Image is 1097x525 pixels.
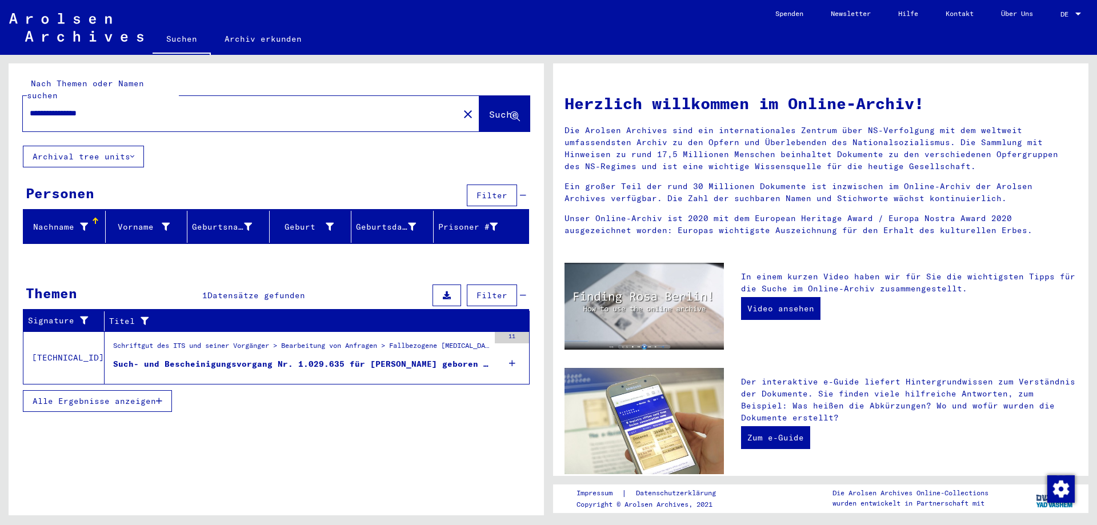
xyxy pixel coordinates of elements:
p: Die Arolsen Archives sind ein internationales Zentrum über NS-Verfolgung mit dem weltweit umfasse... [564,125,1077,173]
span: Datensätze gefunden [207,290,305,300]
div: Signature [28,315,90,327]
button: Filter [467,284,517,306]
div: Schriftgut des ITS und seiner Vorgänger > Bearbeitung von Anfragen > Fallbezogene [MEDICAL_DATA] ... [113,340,489,356]
div: Nachname [28,218,105,236]
div: Geburtsname [192,218,269,236]
span: 1 [202,290,207,300]
span: Suche [489,109,518,120]
button: Suche [479,96,530,131]
span: DE [1060,10,1073,18]
p: In einem kurzen Video haben wir für Sie die wichtigsten Tipps für die Suche im Online-Archiv zusa... [741,271,1077,295]
p: wurden entwickelt in Partnerschaft mit [832,498,988,508]
mat-label: Nach Themen oder Namen suchen [27,78,144,101]
div: Geburt‏ [274,218,351,236]
img: yv_logo.png [1034,484,1076,512]
p: Copyright © Arolsen Archives, 2021 [576,499,730,510]
div: Zustimmung ändern [1047,475,1074,502]
div: Such- und Bescheinigungsvorgang Nr. 1.029.635 für [PERSON_NAME] geboren [DEMOGRAPHIC_DATA] [113,358,489,370]
mat-header-cell: Geburtsname [187,211,270,243]
img: Arolsen_neg.svg [9,13,143,42]
div: Themen [26,283,77,303]
div: Geburtsdatum [356,221,416,233]
p: Der interaktive e-Guide liefert Hintergrundwissen zum Verständnis der Dokumente. Sie finden viele... [741,376,1077,424]
mat-header-cell: Vorname [106,211,188,243]
button: Archival tree units [23,146,144,167]
div: Prisoner # [438,221,498,233]
div: Signature [28,312,104,330]
mat-header-cell: Geburtsdatum [351,211,434,243]
a: Video ansehen [741,297,820,320]
div: Nachname [28,221,88,233]
button: Clear [457,102,479,125]
img: Zustimmung ändern [1047,475,1075,503]
a: Datenschutzerklärung [627,487,730,499]
div: Vorname [110,221,170,233]
a: Archiv erkunden [211,25,315,53]
p: Ein großer Teil der rund 30 Millionen Dokumente ist inzwischen im Online-Archiv der Arolsen Archi... [564,181,1077,205]
div: Geburtsdatum [356,218,433,236]
span: Filter [477,190,507,201]
mat-header-cell: Prisoner # [434,211,529,243]
div: Personen [26,183,94,203]
a: Zum e-Guide [741,426,810,449]
div: Titel [109,315,501,327]
div: Geburtsname [192,221,252,233]
div: Vorname [110,218,187,236]
h1: Herzlich willkommen im Online-Archiv! [564,91,1077,115]
button: Filter [467,185,517,206]
mat-header-cell: Geburt‏ [270,211,352,243]
span: Alle Ergebnisse anzeigen [33,396,156,406]
p: Die Arolsen Archives Online-Collections [832,488,988,498]
p: Unser Online-Archiv ist 2020 mit dem European Heritage Award / Europa Nostra Award 2020 ausgezeic... [564,213,1077,237]
mat-header-cell: Nachname [23,211,106,243]
span: Filter [477,290,507,300]
div: Titel [109,312,515,330]
div: Geburt‏ [274,221,334,233]
div: | [576,487,730,499]
a: Impressum [576,487,622,499]
a: Suchen [153,25,211,55]
div: 11 [495,332,529,343]
div: Prisoner # [438,218,515,236]
td: [TECHNICAL_ID] [23,331,105,384]
mat-icon: close [461,107,475,121]
button: Alle Ergebnisse anzeigen [23,390,172,412]
img: video.jpg [564,263,724,350]
img: eguide.jpg [564,368,724,474]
